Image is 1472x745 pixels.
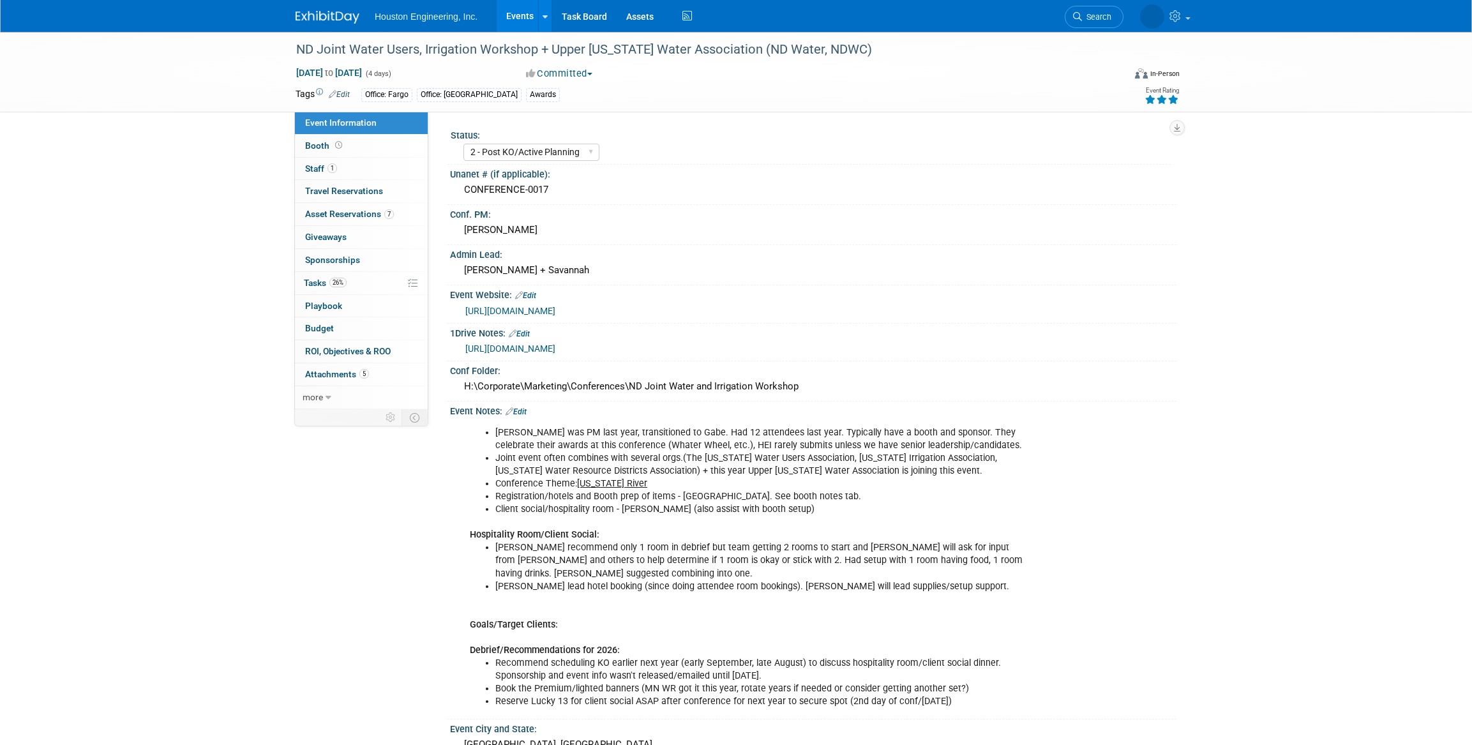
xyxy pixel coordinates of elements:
div: CONFERENCE-0017 [460,180,1167,200]
span: [DATE] [DATE] [296,67,363,79]
button: Committed [522,67,597,80]
td: Personalize Event Tab Strip [380,409,402,426]
span: (4 days) [364,70,391,78]
b: Debrief/Recommendations for 2026: [470,645,620,656]
div: Event Format [1048,66,1180,86]
li: [PERSON_NAME] lead hotel booking (since doing attendee room bookings). [PERSON_NAME] will lead su... [495,580,1028,593]
li: Recommend scheduling KO earlier next year (early September, late August) to discuss hospitality r... [495,657,1028,682]
div: Status: [451,126,1171,142]
a: Edit [506,407,527,416]
span: more [303,392,323,402]
a: Edit [329,90,350,99]
b: Goals/Target Clients: [470,619,558,630]
a: Sponsorships [295,249,428,271]
span: to [323,68,335,78]
img: ExhibitDay [296,11,359,24]
li: Registration/hotels and Booth prep of items - [GEOGRAPHIC_DATA]. See booth notes tab. [495,490,1028,503]
td: Tags [296,87,350,102]
span: Search [1082,12,1111,22]
span: Event Information [305,117,377,128]
span: Sponsorships [305,255,360,265]
a: Budget [295,317,428,340]
span: 1 [327,163,337,173]
div: H:\Corporate\Marketing\Conferences\ND Joint Water and Irrigation Workshop [460,377,1167,396]
span: Travel Reservations [305,186,383,196]
span: Booth [305,140,345,151]
a: Event Information [295,112,428,134]
span: 5 [359,369,369,379]
span: Budget [305,323,334,333]
a: Search [1065,6,1123,28]
li: [PERSON_NAME] was PM last year, transitioned to Gabe. Had 12 attendees last year. Typically have ... [495,426,1028,452]
div: Office: [GEOGRAPHIC_DATA] [417,88,522,102]
div: ND Joint Water Users, Irrigation Workshop + Upper [US_STATE] Water Association (ND Water, NDWC) [292,38,1104,61]
div: [PERSON_NAME] + Savannah [460,260,1167,280]
img: Format-Inperson.png [1135,68,1148,79]
span: Asset Reservations [305,209,394,219]
div: Event Website: [450,285,1176,302]
li: Client social/hospitality room - [PERSON_NAME] (also assist with booth setup) [495,503,1028,516]
span: Tasks [304,278,347,288]
div: Event City and State: [450,719,1176,735]
a: Edit [509,329,530,338]
td: Toggle Event Tabs [402,409,428,426]
a: Staff1 [295,158,428,180]
b: Hospitality Room/Client Social: [470,529,599,540]
span: Houston Engineering, Inc. [375,11,477,22]
span: ROI, Objectives & ROO [305,346,391,356]
div: Conf Folder: [450,361,1176,377]
div: Admin Lead: [450,245,1176,261]
div: Unanet # (if applicable): [450,165,1176,181]
img: Heidi Joarnt [1140,4,1164,29]
a: Asset Reservations7 [295,203,428,225]
div: Event Notes: [450,402,1176,418]
a: [URL][DOMAIN_NAME] [465,343,555,354]
div: Conf. PM: [450,205,1176,221]
span: Attachments [305,369,369,379]
span: Booth not reserved yet [333,140,345,150]
li: Book the Premium/lighted banners (MN WR got it this year, rotate years if needed or consider gett... [495,682,1028,695]
li: [PERSON_NAME] recommend only 1 room in debrief but team getting 2 rooms to start and [PERSON_NAME... [495,541,1028,580]
span: Playbook [305,301,342,311]
span: Giveaways [305,232,347,242]
u: [US_STATE] River [577,478,647,489]
a: Playbook [295,295,428,317]
li: Conference Theme: [495,478,1028,490]
div: Office: Fargo [361,88,412,102]
a: Edit [515,291,536,300]
a: Travel Reservations [295,180,428,202]
a: Tasks26% [295,272,428,294]
span: Staff [305,163,337,174]
span: 7 [384,209,394,219]
a: more [295,386,428,409]
a: [URL][DOMAIN_NAME] [465,306,555,316]
a: Giveaways [295,226,428,248]
div: [PERSON_NAME] [460,220,1167,240]
a: Booth [295,135,428,157]
div: Event Rating [1145,87,1179,94]
span: 26% [329,278,347,287]
a: ROI, Objectives & ROO [295,340,428,363]
li: Reserve Lucky 13 for client social ASAP after conference for next year to secure spot (2nd day of... [495,695,1028,708]
div: 1Drive Notes: [450,324,1176,340]
li: Joint event often combines with several orgs.(The [US_STATE] Water Users Association, [US_STATE] ... [495,452,1028,478]
a: Attachments5 [295,363,428,386]
div: In-Person [1150,69,1180,79]
div: Awards [526,88,560,102]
